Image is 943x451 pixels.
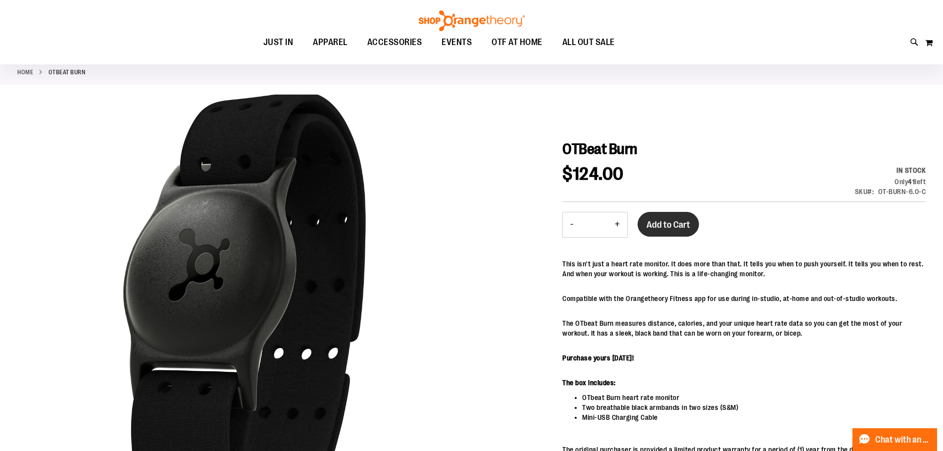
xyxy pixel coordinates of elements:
[562,354,634,362] b: Purchase yours [DATE]!
[562,294,926,303] p: Compatible with the Orangetheory Fitness app for use during in-studio, at-home and out-of-studio ...
[878,187,926,197] div: OT-BURN-6.0-C
[49,68,86,77] strong: OTBeat Burn
[442,31,472,53] span: EVENTS
[896,166,926,174] span: In stock
[607,212,627,237] button: Increase product quantity
[562,379,616,387] b: The box includes:
[908,178,915,186] strong: 41
[581,213,607,237] input: Product quantity
[562,318,926,338] p: The OTbeat Burn measures distance, calories, and your unique heart rate data so you can get the m...
[646,219,690,230] span: Add to Cart
[852,428,938,451] button: Chat with an Expert
[563,212,581,237] button: Decrease product quantity
[263,31,294,53] span: JUST IN
[582,412,926,422] li: Mini-USB Charging Cable
[855,165,926,175] div: Availability
[17,68,33,77] a: Home
[875,435,931,445] span: Chat with an Expert
[562,141,638,157] span: OTBeat Burn
[582,393,926,402] li: OTbeat Burn heart rate monitor
[313,31,347,53] span: APPAREL
[562,259,926,279] p: This isn't just a heart rate monitor. It does more than that. It tells you when to push yourself....
[562,164,624,184] span: $124.00
[417,10,526,31] img: Shop Orangetheory
[492,31,543,53] span: OTF AT HOME
[367,31,422,53] span: ACCESSORIES
[638,212,699,237] button: Add to Cart
[855,188,874,196] strong: SKU
[582,402,926,412] li: Two breathable black armbands in two sizes (S&M)
[562,31,615,53] span: ALL OUT SALE
[855,177,926,187] div: Only 41 left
